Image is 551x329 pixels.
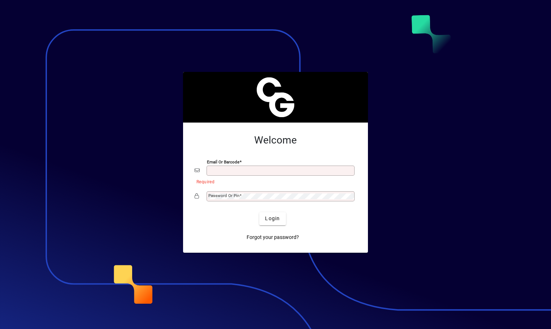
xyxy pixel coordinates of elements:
[196,178,351,185] mat-error: Required
[259,212,286,225] button: Login
[195,134,356,146] h2: Welcome
[244,231,302,244] a: Forgot your password?
[207,159,239,164] mat-label: Email or Barcode
[208,193,239,198] mat-label: Password or Pin
[247,234,299,241] span: Forgot your password?
[265,215,280,222] span: Login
